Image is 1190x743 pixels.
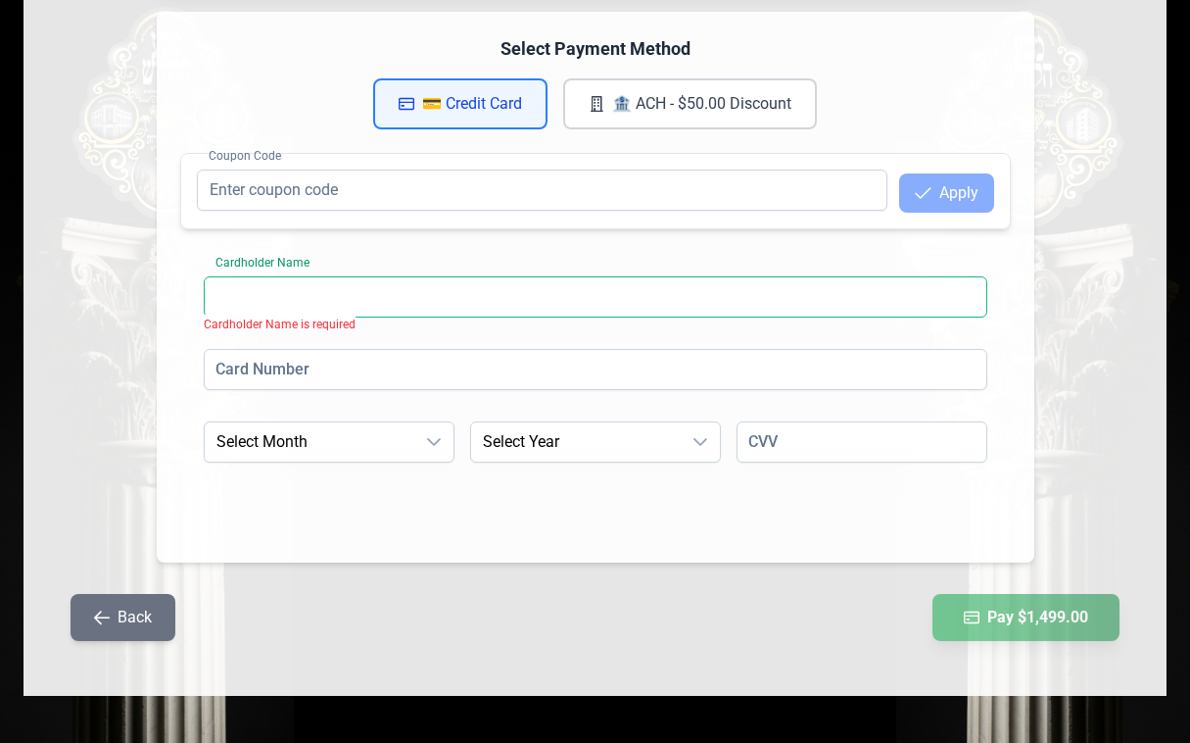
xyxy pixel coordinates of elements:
button: Apply [899,173,994,213]
div: dropdown trigger [681,422,720,462]
button: Pay $1,499.00 [932,594,1119,641]
button: 🏦 ACH - $50.00 Discount [563,78,817,129]
input: Enter coupon code [197,170,887,211]
button: 💳 Credit Card [373,78,547,129]
button: Back [71,594,175,641]
h4: Select Payment Method [180,35,1011,63]
div: dropdown trigger [414,422,453,462]
span: Select Month [205,422,414,462]
div: Cardholder Name is required [204,315,356,330]
span: Select Year [471,422,681,462]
